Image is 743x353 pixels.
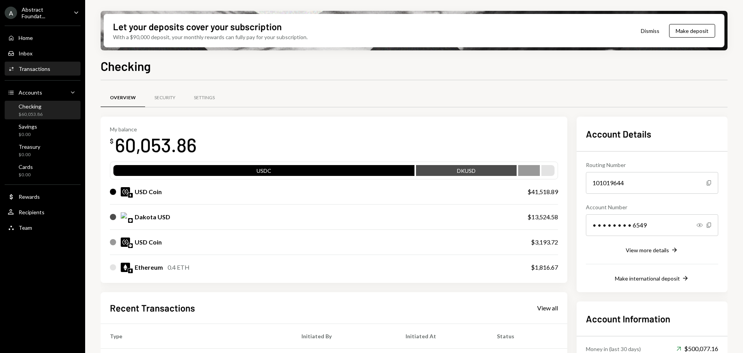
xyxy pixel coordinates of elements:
[19,193,40,200] div: Rewards
[5,141,80,160] a: Treasury$0.00
[5,46,80,60] a: Inbox
[19,224,32,231] div: Team
[110,95,136,101] div: Overview
[527,187,558,196] div: $41,518.89
[19,172,33,178] div: $0.00
[19,103,43,110] div: Checking
[121,187,130,196] img: USDC
[19,131,37,138] div: $0.00
[586,127,718,140] h2: Account Details
[527,212,558,222] div: $13,524.58
[5,161,80,180] a: Cards$0.00
[113,33,308,41] div: With a $90,000 deposit, your monthly rewards can fully pay for your subscription.
[5,205,80,219] a: Recipients
[5,121,80,139] a: Savings$0.00
[113,20,282,33] div: Let your deposits cover your subscription
[115,133,197,157] div: 60,053.86
[19,34,33,41] div: Home
[128,243,133,248] img: base-mainnet
[135,238,162,247] div: USD Coin
[5,101,80,119] a: Checking$60,053.86
[5,7,17,19] div: A
[110,126,197,133] div: My balance
[586,172,718,194] div: 101019644
[19,164,33,170] div: Cards
[586,203,718,211] div: Account Number
[194,95,215,101] div: Settings
[626,247,669,253] div: View more details
[135,187,162,196] div: USD Coin
[537,304,558,312] div: View all
[531,238,558,247] div: $3,193.72
[19,209,45,215] div: Recipients
[19,143,40,150] div: Treasury
[531,263,558,272] div: $1,816.67
[121,263,130,272] img: ETH
[19,152,40,158] div: $0.00
[615,274,689,283] button: Make international deposit
[135,263,163,272] div: Ethereum
[121,212,130,222] img: DKUSD
[396,324,488,348] th: Initiated At
[626,246,678,255] button: View more details
[19,111,43,118] div: $60,053.86
[586,345,641,353] div: Money in (last 30 days)
[110,137,113,145] div: $
[101,88,145,108] a: Overview
[19,50,33,57] div: Inbox
[135,212,170,222] div: Dakota USD
[5,189,80,203] a: Rewards
[154,95,175,101] div: Security
[101,324,292,348] th: Type
[19,89,42,96] div: Accounts
[5,31,80,45] a: Home
[128,269,133,273] img: ethereum-mainnet
[101,58,151,74] h1: Checking
[19,65,50,72] div: Transactions
[168,263,190,272] div: 0.4 ETH
[5,62,80,76] a: Transactions
[5,220,80,234] a: Team
[669,24,715,38] button: Make deposit
[586,214,718,236] div: • • • • • • • • 6549
[292,324,396,348] th: Initiated By
[416,167,516,177] div: DKUSD
[5,85,80,99] a: Accounts
[128,218,133,223] img: base-mainnet
[145,88,185,108] a: Security
[537,303,558,312] a: View all
[121,238,130,247] img: USDC
[586,161,718,169] div: Routing Number
[488,324,567,348] th: Status
[586,312,718,325] h2: Account Information
[113,167,414,177] div: USDC
[22,6,67,19] div: Abstract Foundat...
[615,275,680,282] div: Make international deposit
[110,301,195,314] h2: Recent Transactions
[185,88,224,108] a: Settings
[19,123,37,130] div: Savings
[128,193,133,198] img: ethereum-mainnet
[631,22,669,40] button: Dismiss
